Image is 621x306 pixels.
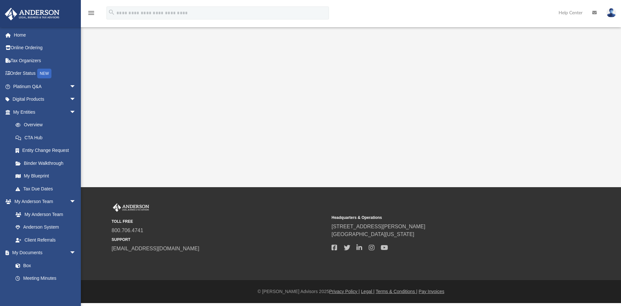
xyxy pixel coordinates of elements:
[112,203,150,212] img: Anderson Advisors Platinum Portal
[112,219,327,224] small: TOLL FREE
[332,215,547,221] small: Headquarters & Operations
[37,69,51,78] div: NEW
[70,106,82,119] span: arrow_drop_down
[9,144,86,157] a: Entity Change Request
[70,80,82,93] span: arrow_drop_down
[87,12,95,17] a: menu
[9,259,79,272] a: Box
[87,9,95,17] i: menu
[9,182,86,195] a: Tax Due Dates
[5,195,82,208] a: My Anderson Teamarrow_drop_down
[332,224,425,229] a: [STREET_ADDRESS][PERSON_NAME]
[5,28,86,41] a: Home
[9,119,86,131] a: Overview
[5,67,86,80] a: Order StatusNEW
[5,93,86,106] a: Digital Productsarrow_drop_down
[376,289,418,294] a: Terms & Conditions |
[606,8,616,17] img: User Pic
[112,228,143,233] a: 800.706.4741
[419,289,444,294] a: Pay Invoices
[9,208,79,221] a: My Anderson Team
[9,170,82,183] a: My Blueprint
[9,131,86,144] a: CTA Hub
[108,9,115,16] i: search
[70,195,82,209] span: arrow_drop_down
[9,272,82,285] a: Meeting Minutes
[5,106,86,119] a: My Entitiesarrow_drop_down
[3,8,61,20] img: Anderson Advisors Platinum Portal
[81,288,621,295] div: © [PERSON_NAME] Advisors 2025
[329,289,360,294] a: Privacy Policy |
[9,233,82,246] a: Client Referrals
[361,289,375,294] a: Legal |
[112,246,199,251] a: [EMAIL_ADDRESS][DOMAIN_NAME]
[70,93,82,106] span: arrow_drop_down
[9,221,82,234] a: Anderson System
[9,157,86,170] a: Binder Walkthrough
[112,237,327,243] small: SUPPORT
[5,54,86,67] a: Tax Organizers
[5,246,82,259] a: My Documentsarrow_drop_down
[70,246,82,260] span: arrow_drop_down
[332,232,414,237] a: [GEOGRAPHIC_DATA][US_STATE]
[5,80,86,93] a: Platinum Q&Aarrow_drop_down
[5,41,86,54] a: Online Ordering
